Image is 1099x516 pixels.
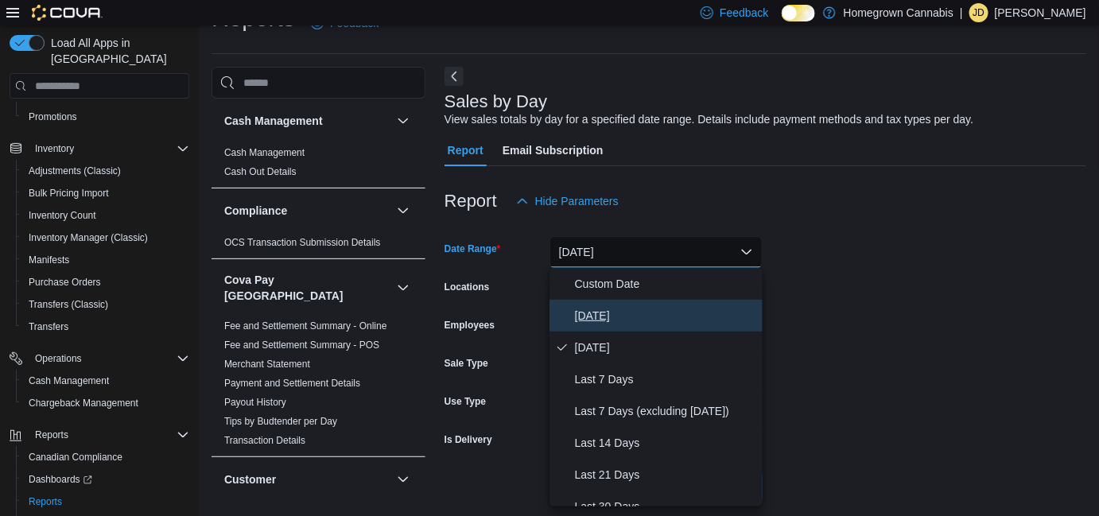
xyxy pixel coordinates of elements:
span: Report [448,134,483,166]
h3: Compliance [224,203,287,219]
span: Inventory Manager (Classic) [29,231,148,244]
span: Payout History [224,396,286,409]
p: [PERSON_NAME] [995,3,1086,22]
img: Cova [32,5,103,21]
div: Select listbox [549,268,763,506]
button: Inventory [29,139,80,158]
a: Purchase Orders [22,273,107,292]
label: Sale Type [445,357,488,370]
span: [DATE] [575,338,756,357]
button: Customer [394,470,413,489]
a: Transfers (Classic) [22,295,115,314]
span: Canadian Compliance [29,451,122,464]
span: Promotions [22,107,189,126]
span: Operations [35,352,82,365]
button: Inventory [3,138,196,160]
span: Transfers (Classic) [29,298,108,311]
button: Transfers [16,316,196,338]
span: Reports [35,429,68,441]
a: Promotions [22,107,83,126]
span: Bulk Pricing Import [29,187,109,200]
span: Inventory Count [22,206,189,225]
a: Cash Management [224,147,305,158]
span: Last 7 Days (excluding [DATE]) [575,402,756,421]
a: Dashboards [16,468,196,491]
a: Cash Out Details [224,166,297,177]
a: Merchant Statement [224,359,310,370]
button: Operations [29,349,88,368]
span: Purchase Orders [22,273,189,292]
button: Cova Pay [GEOGRAPHIC_DATA] [394,278,413,297]
a: Transfers [22,317,75,336]
span: Last 30 Days [575,497,756,516]
span: Dashboards [29,473,92,486]
a: Payout History [224,397,286,408]
a: Inventory Count [22,206,103,225]
span: Dark Mode [782,21,783,22]
span: Adjustments (Classic) [29,165,121,177]
button: Operations [3,347,196,370]
button: Hide Parameters [510,185,625,217]
span: Manifests [22,250,189,270]
span: Chargeback Management [29,397,138,409]
label: Is Delivery [445,433,492,446]
span: Inventory [29,139,189,158]
input: Dark Mode [782,5,815,21]
span: Transfers [29,320,68,333]
a: Bulk Pricing Import [22,184,115,203]
button: Purchase Orders [16,271,196,293]
span: Payment and Settlement Details [224,377,360,390]
span: Promotions [29,111,77,123]
button: Compliance [224,203,390,219]
span: Merchant Statement [224,358,310,371]
button: Compliance [394,201,413,220]
div: Cova Pay [GEOGRAPHIC_DATA] [212,316,425,456]
a: Canadian Compliance [22,448,129,467]
span: Transfers (Classic) [22,295,189,314]
button: Reports [29,425,75,444]
span: Transaction Details [224,434,305,447]
button: Cash Management [394,111,413,130]
label: Employees [445,319,495,332]
a: Adjustments (Classic) [22,161,127,180]
button: Inventory Count [16,204,196,227]
button: Reports [3,424,196,446]
a: Fee and Settlement Summary - Online [224,320,387,332]
span: Last 7 Days [575,370,756,389]
span: Purchase Orders [29,276,101,289]
span: Adjustments (Classic) [22,161,189,180]
p: | [960,3,963,22]
button: Manifests [16,249,196,271]
a: Fee and Settlement Summary - POS [224,339,379,351]
a: Transaction Details [224,435,305,446]
label: Locations [445,281,490,293]
button: Canadian Compliance [16,446,196,468]
span: Dashboards [22,470,189,489]
span: Cash Management [22,371,189,390]
span: Cash Out Details [224,165,297,178]
span: OCS Transaction Submission Details [224,236,381,249]
div: Compliance [212,233,425,258]
button: Customer [224,471,390,487]
p: Homegrown Cannabis [844,3,954,22]
button: [DATE] [549,236,763,268]
a: Chargeback Management [22,394,145,413]
a: Cash Management [22,371,115,390]
h3: Cash Management [224,113,323,129]
span: Hide Parameters [535,193,619,209]
a: Inventory Manager (Classic) [22,228,154,247]
span: Transfers [22,317,189,336]
span: Reports [29,425,189,444]
span: Custom Date [575,274,756,293]
button: Bulk Pricing Import [16,182,196,204]
button: Cash Management [16,370,196,392]
a: Payment and Settlement Details [224,378,360,389]
h3: Sales by Day [445,92,548,111]
span: Cash Management [224,146,305,159]
span: [DATE] [575,306,756,325]
button: Transfers (Classic) [16,293,196,316]
span: Canadian Compliance [22,448,189,467]
a: OCS Transaction Submission Details [224,237,381,248]
span: Last 14 Days [575,433,756,452]
span: Inventory Count [29,209,96,222]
